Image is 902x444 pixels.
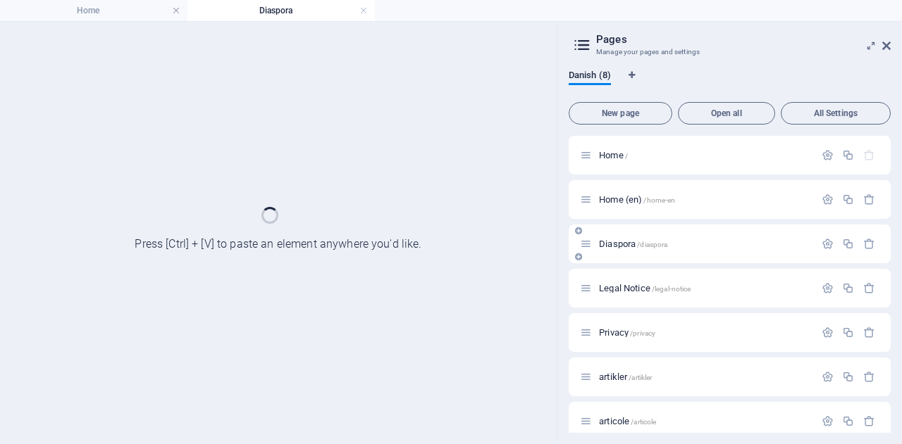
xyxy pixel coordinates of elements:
div: Remove [863,238,875,250]
div: Legal Notice/legal-notice [595,284,815,293]
span: /privacy [630,329,655,337]
div: Duplicate [842,149,854,161]
h2: Pages [596,33,891,46]
span: /legal-notice [652,285,691,293]
div: The startpage cannot be deleted [863,149,875,161]
div: Duplicate [842,415,854,427]
span: /diaspora [637,241,667,248]
span: Click to open page [599,327,655,338]
div: Settings [822,282,834,294]
div: Privacy/privacy [595,328,815,337]
div: Duplicate [842,326,854,338]
span: New page [575,109,666,118]
div: Diaspora/diaspora [595,239,815,248]
div: Settings [822,415,834,427]
span: Danish (8) [569,67,611,87]
div: Remove [863,194,875,205]
span: /articole [631,418,656,426]
div: Settings [822,238,834,250]
span: Diaspora [599,239,667,249]
span: /artikler [629,374,652,381]
div: Language Tabs [569,70,891,96]
div: Remove [863,415,875,427]
div: Home (en)/home-en [595,195,815,204]
span: Click to open page [599,372,652,382]
div: Settings [822,194,834,205]
div: articole/articole [595,417,815,426]
h4: Diaspora [187,3,375,18]
span: /home-en [643,196,675,204]
div: Remove [863,326,875,338]
div: Duplicate [842,282,854,294]
button: All Settings [781,102,891,125]
span: Click to open page [599,150,628,160]
button: New page [569,102,672,125]
span: / [625,152,628,160]
span: Click to open page [599,416,656,426]
div: Duplicate [842,371,854,383]
span: Legal Notice [599,283,691,293]
button: Open all [678,102,775,125]
div: Duplicate [842,194,854,205]
span: Click to open page [599,194,675,205]
div: Settings [822,326,834,338]
div: Settings [822,371,834,383]
span: Open all [684,109,769,118]
div: artikler/artikler [595,372,815,381]
div: Home/ [595,151,815,160]
div: Remove [863,282,875,294]
div: Remove [863,371,875,383]
div: Settings [822,149,834,161]
h3: Manage your pages and settings [596,46,863,58]
div: Duplicate [842,238,854,250]
span: All Settings [787,109,884,118]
